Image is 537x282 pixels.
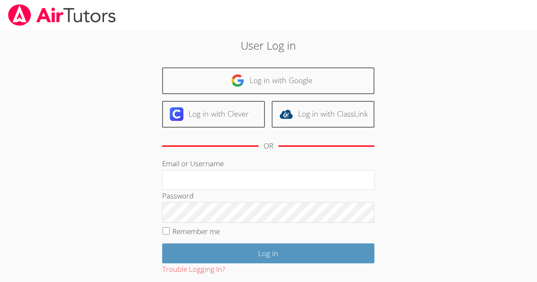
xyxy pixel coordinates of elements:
label: Remember me [172,226,220,236]
label: Email or Username [162,159,224,168]
img: clever-logo-6eab21bc6e7a338710f1a6ff85c0baf02591cd810cc4098c63d3a4b26e2feb20.svg [170,107,183,121]
button: Trouble Logging In? [162,263,225,276]
a: Log in with Google [162,67,374,94]
img: google-logo-50288ca7cdecda66e5e0955fdab243c47b7ad437acaf1139b6f446037453330a.svg [231,74,245,87]
input: Log in [162,243,374,263]
img: airtutors_banner-c4298cdbf04f3fff15de1276eac7730deb9818008684d7c2e4769d2f7ddbe033.png [7,4,117,26]
a: Log in with Clever [162,101,265,128]
img: classlink-logo-d6bb404cc1216ec64c9a2012d9dc4662098be43eaf13dc465df04b49fa7ab582.svg [279,107,293,121]
label: Password [162,191,194,201]
div: OR [264,140,273,152]
h2: User Log in [124,37,413,53]
a: Log in with ClassLink [272,101,374,128]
